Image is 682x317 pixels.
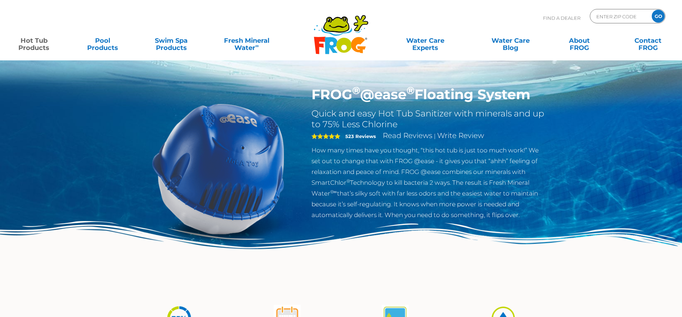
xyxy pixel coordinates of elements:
[383,131,432,140] a: Read Reviews
[255,43,259,49] sup: ∞
[622,33,675,48] a: ContactFROG
[484,33,537,48] a: Water CareBlog
[553,33,606,48] a: AboutFROG
[382,33,469,48] a: Water CareExperts
[652,10,665,23] input: GO
[76,33,129,48] a: PoolProducts
[311,86,547,103] h1: FROG @ease Floating System
[543,9,580,27] p: Find A Dealer
[330,189,337,194] sup: ®∞
[434,133,436,139] span: |
[311,145,547,220] p: How many times have you thought, “this hot tub is just too much work!” We set out to change that ...
[346,178,350,184] sup: ®
[311,133,340,139] span: 5
[136,86,301,251] img: hot-tub-product-atease-system.png
[352,84,360,97] sup: ®
[144,33,198,48] a: Swim SpaProducts
[407,84,414,97] sup: ®
[213,33,280,48] a: Fresh MineralWater∞
[345,133,376,139] strong: 523 Reviews
[437,131,484,140] a: Write Review
[7,33,60,48] a: Hot TubProducts
[311,108,547,130] h2: Quick and easy Hot Tub Sanitizer with minerals and up to 75% Less Chlorine
[596,11,644,22] input: Zip Code Form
